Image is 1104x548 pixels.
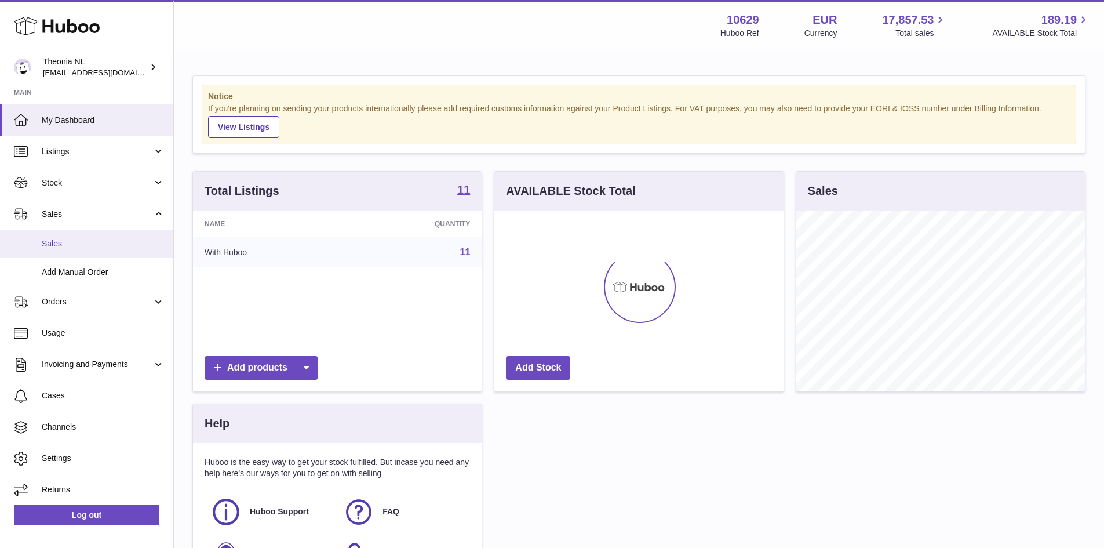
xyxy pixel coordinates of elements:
span: Cases [42,390,165,401]
a: 17,857.53 Total sales [882,12,947,39]
span: 189.19 [1041,12,1077,28]
img: info@wholesomegoods.eu [14,59,31,76]
span: AVAILABLE Stock Total [992,28,1090,39]
div: Theonia NL [43,56,147,78]
span: My Dashboard [42,115,165,126]
span: Add Manual Order [42,267,165,278]
strong: 10629 [727,12,759,28]
h3: AVAILABLE Stock Total [506,183,635,199]
h3: Total Listings [205,183,279,199]
a: Huboo Support [210,496,331,528]
span: Channels [42,422,165,433]
span: Invoicing and Payments [42,359,152,370]
a: Add products [205,356,318,380]
span: Huboo Support [250,506,309,517]
div: Currency [804,28,837,39]
a: Log out [14,505,159,525]
div: If you're planning on sending your products internationally please add required customs informati... [208,103,1070,138]
span: Settings [42,453,165,464]
span: Stock [42,177,152,188]
span: Total sales [895,28,947,39]
span: Usage [42,328,165,339]
span: Sales [42,238,165,249]
span: [EMAIL_ADDRESS][DOMAIN_NAME] [43,68,170,77]
p: Huboo is the easy way to get your stock fulfilled. But incase you need any help here's our ways f... [205,457,470,479]
th: Name [193,211,345,237]
a: FAQ [343,496,464,528]
span: Returns [42,484,165,495]
a: 11 [457,184,470,198]
strong: Notice [208,91,1070,102]
h3: Sales [808,183,838,199]
a: 11 [460,247,471,257]
span: Orders [42,296,152,307]
a: Add Stock [506,356,570,380]
div: Huboo Ref [720,28,759,39]
span: 17,857.53 [882,12,934,28]
a: 189.19 AVAILABLE Stock Total [992,12,1090,39]
strong: EUR [812,12,837,28]
th: Quantity [345,211,482,237]
span: FAQ [382,506,399,517]
span: Listings [42,146,152,157]
span: Sales [42,209,152,220]
a: View Listings [208,116,279,138]
h3: Help [205,416,229,431]
strong: 11 [457,184,470,195]
td: With Huboo [193,237,345,267]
